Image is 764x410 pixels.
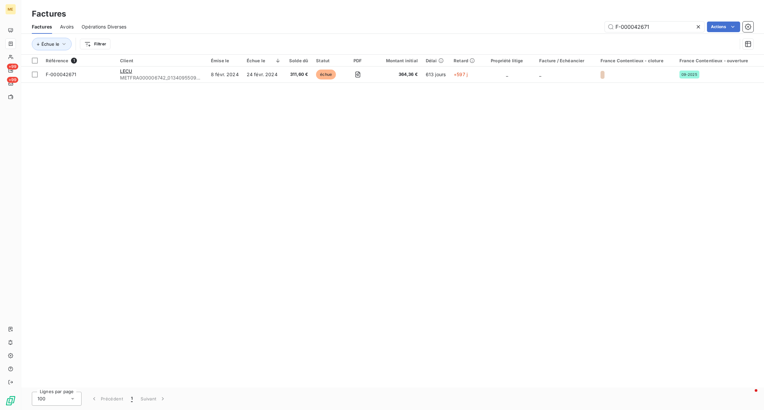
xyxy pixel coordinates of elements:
div: Émise le [211,58,239,63]
span: 364,36 € [378,71,418,78]
span: 311,60 € [289,71,308,78]
div: Montant initial [378,58,418,63]
span: 09-2025 [681,73,697,77]
span: _ [506,72,508,77]
button: Filtrer [80,39,110,49]
div: Statut [316,58,338,63]
div: Client [120,58,203,63]
div: ME [5,4,16,15]
div: Délai [426,58,446,63]
div: France Contentieux - ouverture [679,58,756,63]
td: 613 jours [422,67,450,82]
h3: Factures [32,8,66,20]
span: 1 [71,58,77,64]
div: Propriété litige [483,58,531,63]
button: Suivant [137,392,170,406]
div: Solde dû [289,58,308,63]
span: 100 [37,395,45,402]
td: 8 févr. 2024 [207,67,243,82]
span: LECU [120,68,132,74]
button: Actions [707,22,740,32]
span: échue [316,70,336,79]
span: +99 [7,77,18,83]
span: Opérations Diverses [82,24,126,30]
span: Avoirs [60,24,74,30]
span: _ [539,72,541,77]
span: METFRA000006742_01340955097524-CA1 [120,75,203,81]
span: 1 [131,395,133,402]
span: Référence [46,58,68,63]
div: Retard [454,58,475,63]
span: +597 j [454,72,468,77]
span: Échue le [41,41,59,47]
td: 24 févr. 2024 [243,67,285,82]
div: Échue le [247,58,281,63]
button: Précédent [87,392,127,406]
div: PDF [346,58,370,63]
span: +99 [7,64,18,70]
span: F-000042671 [46,72,77,77]
input: Rechercher [605,22,704,32]
span: Factures [32,24,52,30]
div: France Contentieux - cloture [601,58,671,63]
iframe: Intercom live chat [741,387,757,403]
button: Échue le [32,38,72,50]
img: Logo LeanPay [5,395,16,406]
button: 1 [127,392,137,406]
div: Facture / Echéancier [539,58,593,63]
